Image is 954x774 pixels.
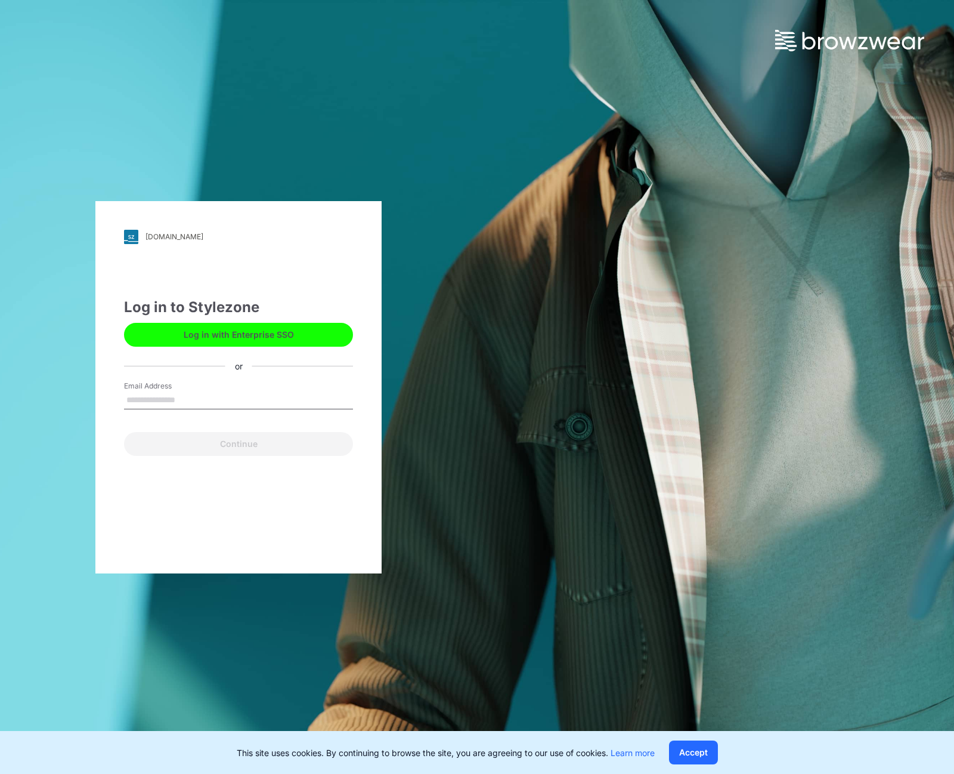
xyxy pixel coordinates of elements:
a: Learn more [611,748,655,758]
a: [DOMAIN_NAME] [124,230,353,244]
button: Accept [669,741,718,764]
img: browzwear-logo.73288ffb.svg [775,30,924,51]
div: Log in to Stylezone [124,297,353,318]
label: Email Address [124,381,207,391]
div: [DOMAIN_NAME] [145,232,203,241]
div: or [225,360,252,372]
img: svg+xml;base64,PHN2ZyB3aWR0aD0iMjgiIGhlaWdodD0iMjgiIHZpZXdCb3g9IjAgMCAyOCAyOCIgZmlsbD0ibm9uZSIgeG... [124,230,138,244]
button: Log in with Enterprise SSO [124,323,353,347]
p: This site uses cookies. By continuing to browse the site, you are agreeing to our use of cookies. [237,747,655,759]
